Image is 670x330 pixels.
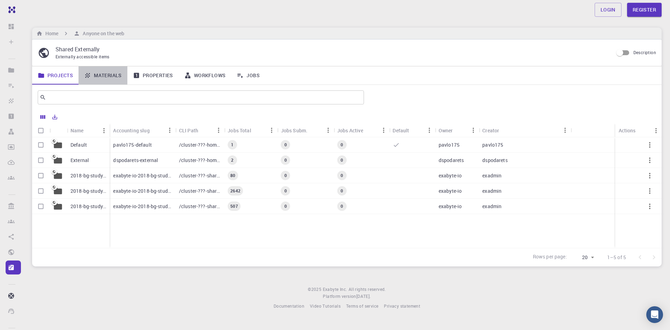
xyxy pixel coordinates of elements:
[389,124,435,137] div: Default
[228,142,236,148] span: 1
[468,125,479,136] button: Menu
[453,125,464,136] button: Sort
[338,188,346,194] span: 0
[79,66,127,85] a: Materials
[533,253,567,261] p: Rows per page:
[310,303,341,310] a: Video Tutorials
[80,30,124,37] h6: Anyone on the web
[310,303,341,309] span: Video Tutorials
[113,157,158,164] p: dspodarets-external
[337,124,363,137] div: Jobs Active
[113,172,172,179] p: exabyte-io-2018-bg-study-phase-i-ph
[615,124,662,137] div: Actions
[150,125,161,136] button: Sort
[595,3,621,17] a: Login
[228,124,251,137] div: Jobs Total
[274,303,304,309] span: Documentation
[482,172,501,179] p: exadmin
[439,141,460,148] p: pavlo175
[281,124,308,137] div: Jobs Subm.
[482,157,508,164] p: dspodarets
[646,306,663,323] div: Open Intercom Messenger
[282,173,290,178] span: 0
[499,125,510,136] button: Sort
[179,66,231,85] a: Workflows
[479,124,571,137] div: Creator
[113,141,151,148] p: pavlo175-default
[35,30,126,37] nav: breadcrumb
[356,293,371,299] span: [DATE] .
[84,125,95,136] button: Sort
[179,188,221,195] p: /cluster-???-share/groups/exabyte-io/exabyte-io-2018-bg-study-phase-iii
[266,125,277,136] button: Menu
[224,124,277,137] div: Jobs Total
[113,124,149,137] div: Accounting slug
[627,3,662,17] a: Register
[482,203,501,210] p: exadmin
[482,141,503,148] p: pavlo175
[113,203,172,210] p: exabyte-io-2018-bg-study-phase-i
[482,188,501,195] p: exadmin
[164,125,176,136] button: Menu
[619,124,636,137] div: Actions
[378,125,389,136] button: Menu
[384,303,420,309] span: Privacy statement
[55,45,608,53] p: Shared Externally
[179,203,221,210] p: /cluster-???-share/groups/exabyte-io/exabyte-io-2018-bg-study-phase-i
[322,125,334,136] button: Menu
[570,252,596,263] div: 20
[334,124,389,137] div: Jobs Active
[323,286,347,292] span: Exabyte Inc.
[424,125,435,136] button: Menu
[228,157,236,163] span: 2
[338,142,346,148] span: 0
[49,111,61,123] button: Export
[32,66,79,85] a: Projects
[179,157,221,164] p: /cluster-???-home/dspodarets/dspodarets-external
[346,303,378,309] span: Terms of service
[70,172,106,179] p: 2018-bg-study-phase-i-ph
[346,303,378,310] a: Terms of service
[179,172,221,179] p: /cluster-???-share/groups/exabyte-io/exabyte-io-2018-bg-study-phase-i-ph
[231,66,265,85] a: Jobs
[338,173,346,178] span: 0
[439,157,464,164] p: dspodarets
[228,173,238,178] span: 80
[607,254,626,261] p: 1–5 of 5
[282,157,290,163] span: 0
[282,203,290,209] span: 0
[482,124,499,137] div: Creator
[435,124,479,137] div: Owner
[55,54,110,59] span: Externally accessible items
[282,142,290,148] span: 0
[650,125,662,136] button: Menu
[356,293,371,300] a: [DATE].
[439,188,462,195] p: exabyte-io
[228,188,243,194] span: 2642
[323,286,347,293] a: Exabyte Inc.
[179,141,221,148] p: /cluster-???-home/pavlo175/pavlo175-default
[282,188,290,194] span: 0
[439,124,453,137] div: Owner
[70,188,106,195] p: 2018-bg-study-phase-III
[179,124,198,137] div: CLI Path
[633,50,656,55] span: Description
[176,124,224,137] div: CLI Path
[43,30,58,37] h6: Home
[37,111,49,123] button: Columns
[393,124,409,137] div: Default
[277,124,334,137] div: Jobs Subm.
[70,203,106,210] p: 2018-bg-study-phase-I
[70,124,84,137] div: Name
[384,303,420,310] a: Privacy statement
[439,172,462,179] p: exabyte-io
[70,157,89,164] p: External
[50,124,67,137] div: Icon
[349,286,386,293] span: All rights reserved.
[338,157,346,163] span: 0
[274,303,304,310] a: Documentation
[439,203,462,210] p: exabyte-io
[338,203,346,209] span: 0
[6,6,15,13] img: logo
[213,125,224,136] button: Menu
